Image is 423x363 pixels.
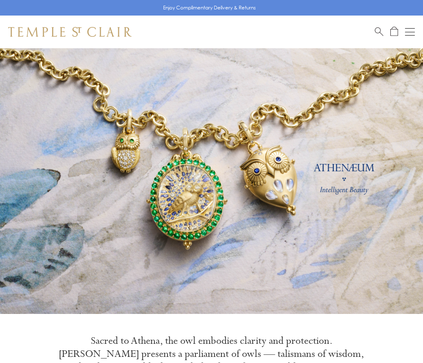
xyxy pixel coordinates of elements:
img: Temple St. Clair [8,27,132,37]
button: Open navigation [405,27,415,37]
a: Open Shopping Bag [390,27,398,37]
p: Enjoy Complimentary Delivery & Returns [163,4,256,12]
a: Search [375,27,383,37]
